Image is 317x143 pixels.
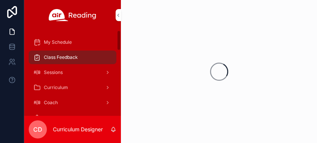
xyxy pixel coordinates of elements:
[44,69,63,75] span: Sessions
[44,54,78,60] span: Class Feedback
[49,9,96,21] img: App logo
[33,125,42,134] span: CD
[29,51,116,64] a: Class Feedback
[29,81,116,94] a: Curriculum
[53,126,103,133] p: Curriculum Designer
[24,30,121,116] div: scrollable content
[29,111,116,125] a: Schools
[44,39,72,45] span: My Schedule
[29,66,116,79] a: Sessions
[29,35,116,49] a: My Schedule
[29,96,116,109] a: Coach
[44,100,58,106] span: Coach
[44,85,68,91] span: Curriculum
[44,115,61,121] span: Schools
